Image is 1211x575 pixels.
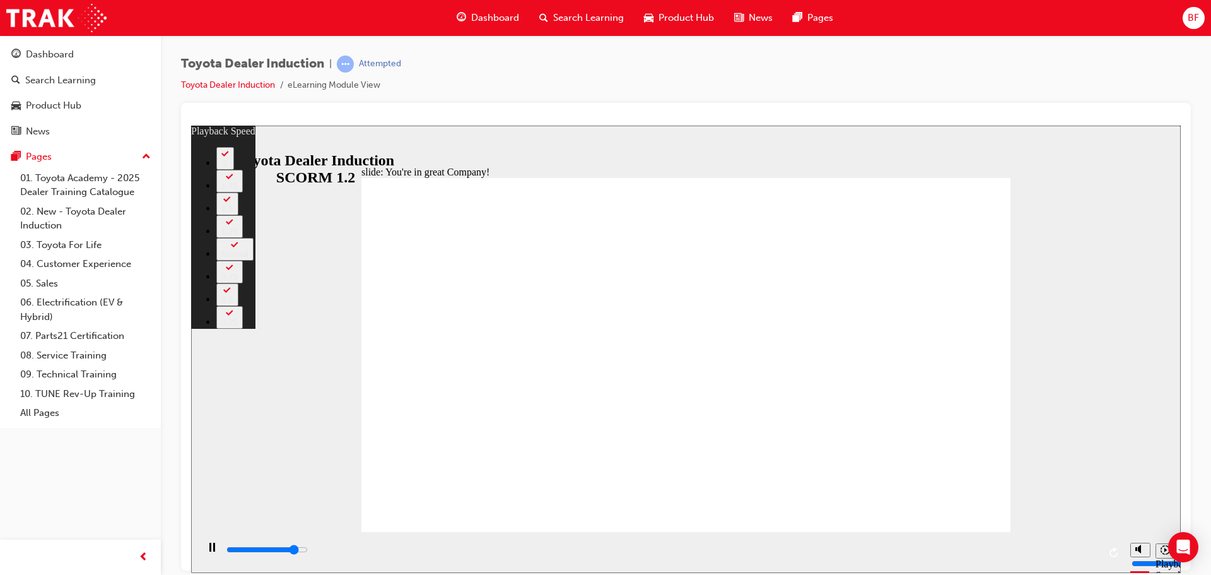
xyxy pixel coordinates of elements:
div: Pages [26,150,52,164]
div: News [26,124,50,139]
input: slide progress [35,419,117,429]
a: car-iconProduct Hub [634,5,724,31]
li: eLearning Module View [288,78,380,93]
button: Pages [5,145,156,169]
span: pages-icon [793,10,802,26]
div: Product Hub [26,98,81,113]
span: car-icon [11,100,21,112]
a: 07. Parts21 Certification [15,326,156,346]
span: prev-icon [139,550,148,566]
a: 03. Toyota For Life [15,235,156,255]
a: Toyota Dealer Induction [181,80,275,90]
div: Playback Speed [964,433,983,456]
a: 04. Customer Experience [15,254,156,274]
a: guage-iconDashboard [447,5,529,31]
span: guage-icon [457,10,466,26]
button: DashboardSearch LearningProduct HubNews [5,40,156,145]
img: Trak [6,4,107,32]
span: News [749,11,773,25]
span: Dashboard [471,11,519,25]
div: misc controls [933,406,983,448]
a: Search Learning [5,69,156,92]
span: learningRecordVerb_ATTEMPT-icon [337,56,354,73]
span: up-icon [142,149,151,165]
a: Dashboard [5,43,156,66]
a: 09. Technical Training [15,365,156,384]
div: Dashboard [26,47,74,62]
span: guage-icon [11,49,21,61]
span: pages-icon [11,151,21,163]
button: BF [1183,7,1205,29]
span: news-icon [734,10,744,26]
span: Toyota Dealer Induction [181,57,324,71]
div: 2 [30,33,38,42]
a: 05. Sales [15,274,156,293]
button: Replay (Ctrl+Alt+R) [914,418,933,437]
a: 06. Electrification (EV & Hybrid) [15,293,156,326]
span: car-icon [644,10,653,26]
span: Product Hub [658,11,714,25]
button: Mute (Ctrl+Alt+M) [939,417,959,432]
a: search-iconSearch Learning [529,5,634,31]
a: 02. New - Toyota Dealer Induction [15,202,156,235]
span: Pages [807,11,833,25]
input: volume [940,433,1022,443]
span: search-icon [11,75,20,86]
span: BF [1188,11,1199,25]
a: All Pages [15,403,156,423]
div: Search Learning [25,73,96,88]
div: playback controls [6,406,933,448]
a: 08. Service Training [15,346,156,365]
button: Playback speed [964,418,984,433]
span: | [329,57,332,71]
span: news-icon [11,126,21,138]
div: Attempted [359,58,401,70]
a: pages-iconPages [783,5,843,31]
button: Pause (Ctrl+Alt+P) [6,417,28,438]
a: 01. Toyota Academy - 2025 Dealer Training Catalogue [15,169,156,202]
a: News [5,120,156,143]
a: Product Hub [5,94,156,117]
span: Search Learning [553,11,624,25]
a: 10. TUNE Rev-Up Training [15,384,156,404]
span: search-icon [539,10,548,26]
button: 2 [25,21,43,44]
a: news-iconNews [724,5,783,31]
div: Open Intercom Messenger [1168,532,1198,562]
